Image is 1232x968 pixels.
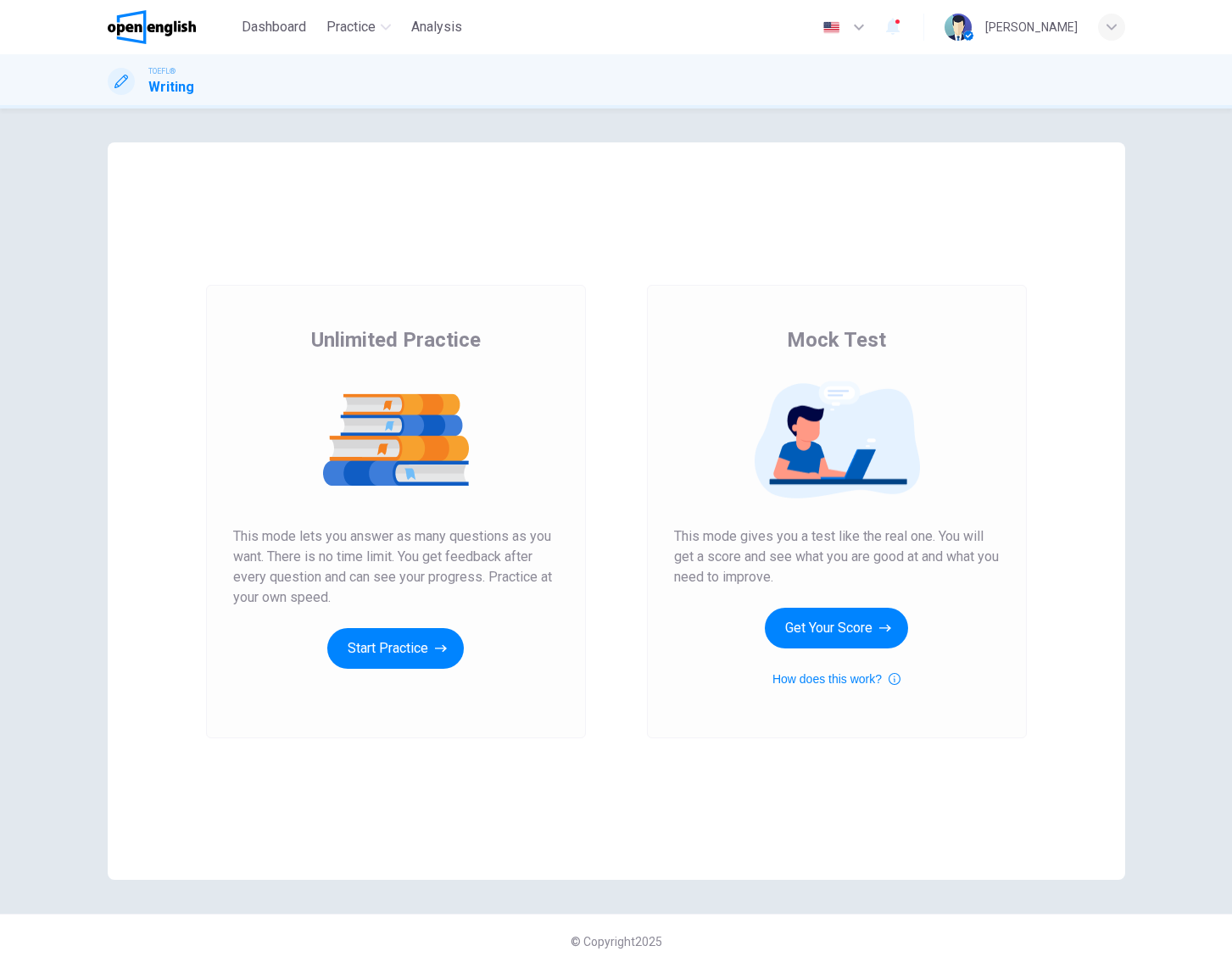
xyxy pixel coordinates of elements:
[311,326,481,353] span: Unlimited Practice
[765,608,908,648] button: Get Your Score
[235,12,313,42] button: Dashboard
[674,526,1000,587] span: This mode gives you a test like the real one. You will get a score and see what you are good at a...
[148,65,176,77] span: TOEFL®
[233,526,559,608] span: This mode lets you answer as many questions as you want. There is no time limit. You get feedback...
[326,17,376,37] span: Practice
[787,326,886,353] span: Mock Test
[571,935,662,949] span: © Copyright 2025
[945,14,972,41] img: Profile picture
[327,628,464,669] button: Start Practice
[821,21,842,34] img: en
[404,12,469,42] button: Analysis
[242,17,306,37] span: Dashboard
[411,17,462,37] span: Analysis
[985,17,1078,37] div: [PERSON_NAME]
[148,77,194,97] h1: Writing
[108,10,236,44] a: OpenEnglish logo
[772,669,900,689] button: How does this work?
[108,10,197,44] img: OpenEnglish logo
[320,12,398,42] button: Practice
